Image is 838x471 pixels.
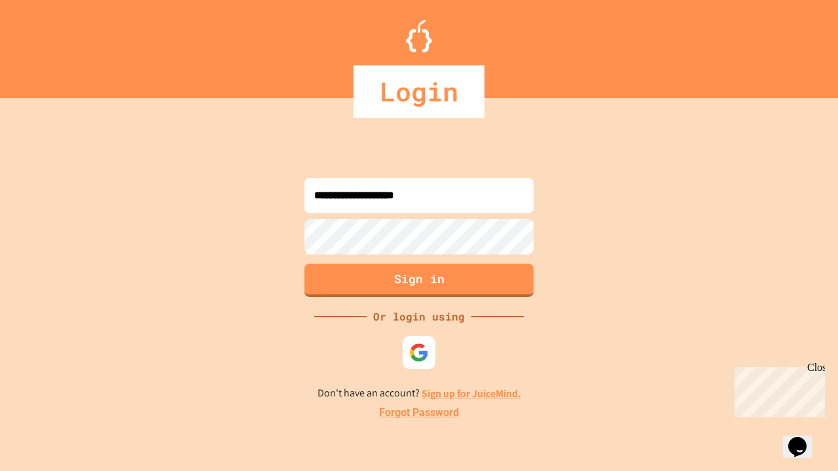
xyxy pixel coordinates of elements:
div: Chat with us now!Close [5,5,90,83]
iframe: chat widget [729,362,825,417]
img: google-icon.svg [409,343,429,362]
div: Login [354,65,484,118]
button: Sign in [304,264,534,297]
p: Don't have an account? [318,385,521,402]
a: Forgot Password [379,405,459,421]
div: Or login using [367,309,471,324]
img: Logo.svg [406,20,432,52]
iframe: chat widget [783,419,825,458]
a: Sign up for JuiceMind. [422,387,521,400]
